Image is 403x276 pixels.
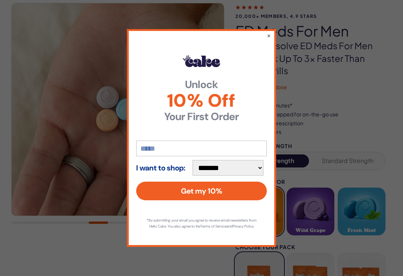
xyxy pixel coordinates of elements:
[136,112,267,122] strong: Your First Order
[136,92,267,110] span: 10% Off
[136,182,267,200] button: Get my 10%
[267,32,271,39] button: ×
[136,164,185,172] strong: I want to shop:
[183,55,220,67] img: Hello Cake
[232,224,253,229] a: Privacy Policy
[136,79,267,90] strong: Unlock
[200,224,227,229] a: Terms of Service
[144,217,259,229] p: *By submitting your email you agree to receive email newsletters from Hello Cake. You also agree ...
